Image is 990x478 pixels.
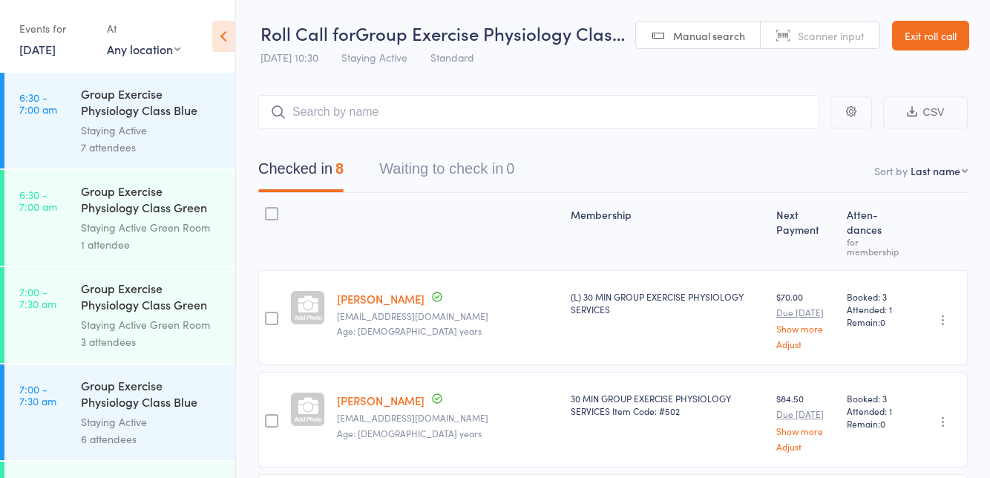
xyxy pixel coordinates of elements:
a: [PERSON_NAME] [337,291,424,307]
div: Group Exercise Physiology Class Green Room [81,280,223,316]
a: Adjust [776,339,835,349]
span: 0 [880,315,885,328]
div: Membership [565,200,770,263]
a: 6:30 -7:00 amGroup Exercise Physiology Class Blue RoomStaying Active7 attendees [4,73,235,168]
a: [DATE] [19,41,56,57]
small: Due [DATE] [776,409,835,419]
div: Last name [911,163,960,178]
span: Staying Active [341,50,407,65]
a: 7:00 -7:30 amGroup Exercise Physiology Class Blue RoomStaying Active6 attendees [4,364,235,460]
time: 6:30 - 7:00 am [19,91,57,115]
span: Age: [DEMOGRAPHIC_DATA] years [337,427,482,439]
div: for membership [847,237,908,256]
a: Show more [776,426,835,436]
a: Exit roll call [892,21,969,50]
span: Roll Call for [260,21,355,45]
span: Scanner input [798,28,865,43]
button: CSV [883,96,968,128]
div: Group Exercise Physiology Class Green Room [81,183,223,219]
time: 7:00 - 7:30 am [19,286,56,310]
div: Staying Active Green Room [81,219,223,236]
span: Attended: 1 [847,405,908,417]
a: Show more [776,324,835,333]
button: Checked in8 [258,153,344,192]
span: Age: [DEMOGRAPHIC_DATA] years [337,324,482,337]
div: Atten­dances [841,200,914,263]
a: 7:00 -7:30 amGroup Exercise Physiology Class Green RoomStaying Active Green Room3 attendees [4,267,235,363]
span: Standard [430,50,474,65]
span: [DATE] 10:30 [260,50,318,65]
div: Group Exercise Physiology Class Blue Room [81,85,223,122]
div: $70.00 [776,290,835,349]
div: 0 [506,160,514,177]
small: pamhector@hotmail.com [337,413,559,423]
small: sandrabartels@bigpond.com [337,311,559,321]
div: Staying Active [81,413,223,430]
small: Due [DATE] [776,307,835,318]
span: Remain: [847,417,908,430]
span: Booked: 3 [847,392,908,405]
span: Manual search [673,28,745,43]
div: (L) 30 MIN GROUP EXERCISE PHYSIOLOGY SERVICES [571,290,764,315]
a: 6:30 -7:00 amGroup Exercise Physiology Class Green RoomStaying Active Green Room1 attendee [4,170,235,266]
div: 30 MIN GROUP EXERCISE PHYSIOLOGY SERVICES Item Code: #502 [571,392,764,417]
time: 7:00 - 7:30 am [19,383,56,407]
span: Booked: 3 [847,290,908,303]
a: Adjust [776,442,835,451]
div: Any location [107,41,180,57]
div: Staying Active [81,122,223,139]
div: 1 attendee [81,236,223,253]
a: [PERSON_NAME] [337,393,424,408]
div: 8 [335,160,344,177]
div: Next Payment [770,200,841,263]
span: Remain: [847,315,908,328]
button: Waiting to check in0 [379,153,514,192]
div: 3 attendees [81,333,223,350]
div: 7 attendees [81,139,223,156]
div: 6 attendees [81,430,223,448]
div: Staying Active Green Room [81,316,223,333]
input: Search by name [258,95,819,129]
div: At [107,16,180,41]
span: Group Exercise Physiology Clas… [355,21,625,45]
span: 0 [880,417,885,430]
label: Sort by [874,163,908,178]
time: 6:30 - 7:00 am [19,189,57,212]
div: Events for [19,16,92,41]
div: $84.50 [776,392,835,451]
span: Attended: 1 [847,303,908,315]
div: Group Exercise Physiology Class Blue Room [81,377,223,413]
